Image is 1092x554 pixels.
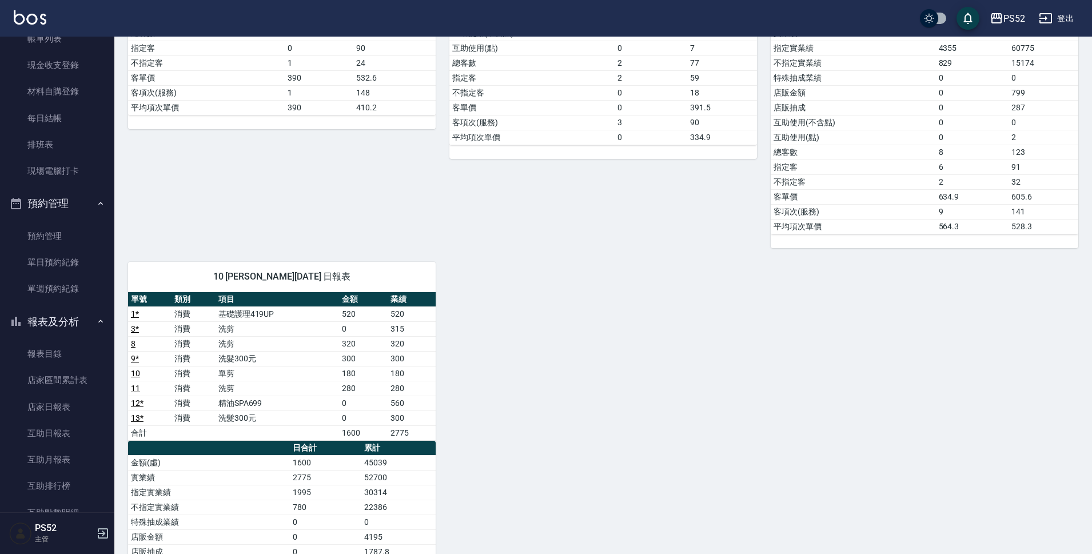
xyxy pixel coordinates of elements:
[1009,204,1078,219] td: 141
[1009,55,1078,70] td: 15174
[361,455,436,470] td: 45039
[687,115,757,130] td: 90
[771,204,936,219] td: 客項次(服務)
[957,7,979,30] button: save
[172,292,215,307] th: 類別
[388,336,436,351] td: 320
[172,306,215,321] td: 消費
[290,441,361,456] th: 日合計
[5,367,110,393] a: 店家區間累計表
[388,306,436,321] td: 520
[353,85,436,100] td: 148
[361,485,436,500] td: 30314
[771,130,936,145] td: 互助使用(點)
[388,366,436,381] td: 180
[449,85,615,100] td: 不指定客
[172,321,215,336] td: 消費
[388,351,436,366] td: 300
[131,369,140,378] a: 10
[353,100,436,115] td: 410.2
[5,276,110,302] a: 單週預約紀錄
[936,55,1009,70] td: 829
[388,410,436,425] td: 300
[687,100,757,115] td: 391.5
[128,500,290,515] td: 不指定實業績
[615,85,687,100] td: 0
[128,55,285,70] td: 不指定客
[615,55,687,70] td: 2
[339,321,387,336] td: 0
[5,223,110,249] a: 預約管理
[1009,145,1078,160] td: 123
[5,500,110,526] a: 互助點數明細
[1009,100,1078,115] td: 287
[1009,189,1078,204] td: 605.6
[142,271,422,282] span: 10 [PERSON_NAME][DATE] 日報表
[1009,174,1078,189] td: 32
[339,410,387,425] td: 0
[131,339,135,348] a: 8
[339,306,387,321] td: 520
[14,10,46,25] img: Logo
[353,41,436,55] td: 90
[1009,130,1078,145] td: 2
[361,515,436,529] td: 0
[285,85,354,100] td: 1
[128,41,285,55] td: 指定客
[615,130,687,145] td: 0
[128,292,172,307] th: 單號
[449,70,615,85] td: 指定客
[216,306,340,321] td: 基礎護理419UP
[771,145,936,160] td: 總客數
[687,55,757,70] td: 77
[615,70,687,85] td: 2
[5,473,110,499] a: 互助排行榜
[339,351,387,366] td: 300
[172,351,215,366] td: 消費
[687,41,757,55] td: 7
[285,100,354,115] td: 390
[290,485,361,500] td: 1995
[936,174,1009,189] td: 2
[290,500,361,515] td: 780
[936,160,1009,174] td: 6
[216,351,340,366] td: 洗髮300元
[128,485,290,500] td: 指定實業績
[128,515,290,529] td: 特殊抽成業績
[339,425,387,440] td: 1600
[771,115,936,130] td: 互助使用(不含點)
[172,366,215,381] td: 消費
[1009,85,1078,100] td: 799
[128,100,285,115] td: 平均項次單價
[339,396,387,410] td: 0
[388,321,436,336] td: 315
[216,381,340,396] td: 洗剪
[771,219,936,234] td: 平均項次單價
[128,529,290,544] td: 店販金額
[35,534,93,544] p: 主管
[5,307,110,337] button: 報表及分析
[361,441,436,456] th: 累計
[216,396,340,410] td: 精油SPA699
[128,292,436,441] table: a dense table
[936,189,1009,204] td: 634.9
[449,55,615,70] td: 總客數
[216,366,340,381] td: 單剪
[5,78,110,105] a: 材料自購登錄
[353,70,436,85] td: 532.6
[615,115,687,130] td: 3
[290,529,361,544] td: 0
[216,321,340,336] td: 洗剪
[771,174,936,189] td: 不指定客
[172,396,215,410] td: 消費
[5,105,110,131] a: 每日結帳
[687,70,757,85] td: 59
[936,145,1009,160] td: 8
[172,381,215,396] td: 消費
[172,336,215,351] td: 消費
[936,115,1009,130] td: 0
[1009,160,1078,174] td: 91
[1009,219,1078,234] td: 528.3
[5,447,110,473] a: 互助月報表
[771,55,936,70] td: 不指定實業績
